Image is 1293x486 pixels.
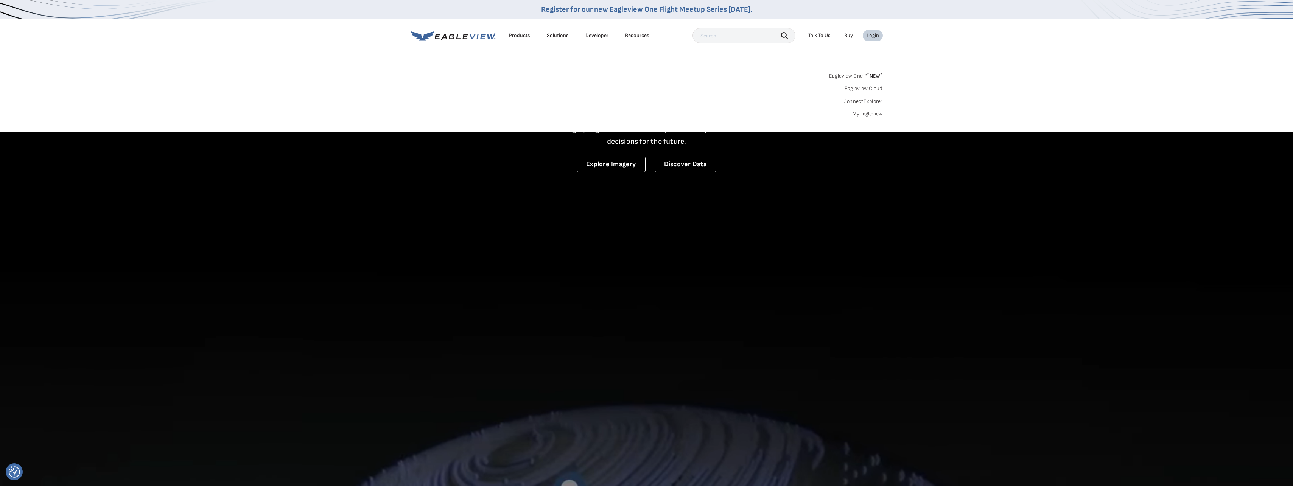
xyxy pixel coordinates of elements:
a: Explore Imagery [577,157,646,172]
a: Buy [844,32,853,39]
button: Consent Preferences [9,466,20,478]
div: Products [509,32,530,39]
a: MyEagleview [853,111,883,117]
div: Login [867,32,879,39]
div: Talk To Us [808,32,831,39]
a: Developer [585,32,608,39]
div: Resources [625,32,649,39]
input: Search [692,28,795,43]
a: ConnectExplorer [843,98,883,105]
span: NEW [867,73,882,79]
a: Discover Data [655,157,716,172]
a: Eagleview One™*NEW* [829,70,883,79]
a: Register for our new Eagleview One Flight Meetup Series [DATE]. [541,5,752,14]
div: Solutions [547,32,569,39]
img: Revisit consent button [9,466,20,478]
a: Eagleview Cloud [845,85,883,92]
